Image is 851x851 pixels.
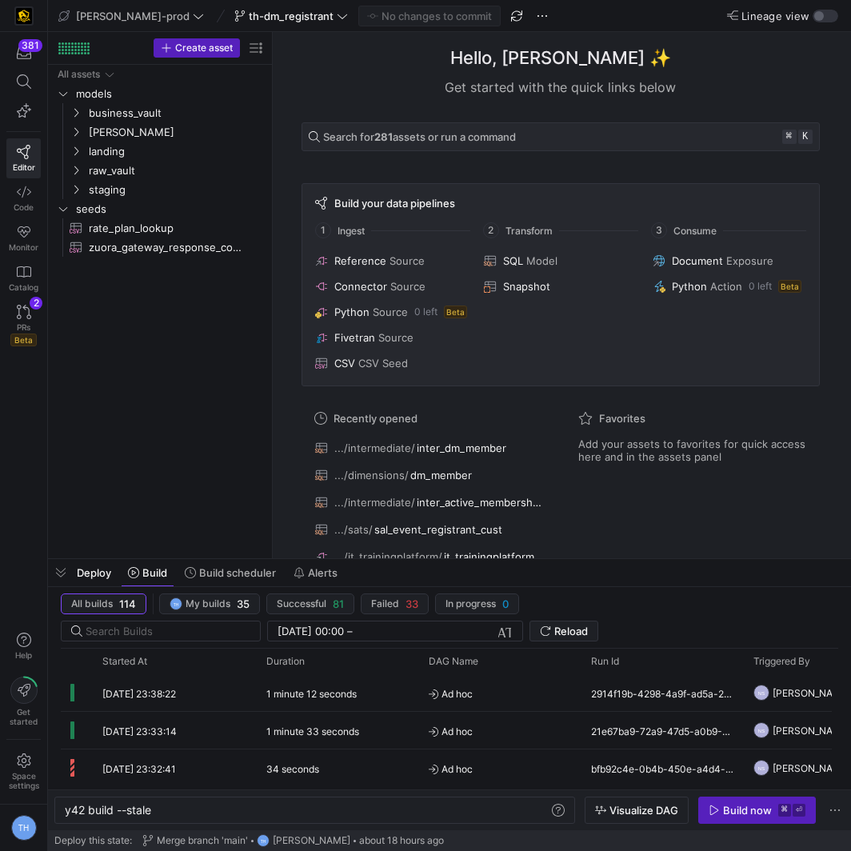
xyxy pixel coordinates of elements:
span: raw_vault [89,162,263,180]
span: 0 [502,597,509,610]
div: Press SPACE to select this row. [54,199,266,218]
div: Build now [723,804,772,817]
button: .../intermediate/inter_active_membership_forecast [311,492,546,513]
span: .../dimensions/ [334,469,409,481]
kbd: k [798,130,813,144]
span: .../intermediate/ [334,441,415,454]
span: [PERSON_NAME] [273,835,350,846]
span: – [347,625,353,637]
button: CSVCSV Seed [312,354,471,373]
span: [PERSON_NAME] [89,123,263,142]
span: Beta [444,306,467,318]
span: Reload [554,625,588,637]
button: Getstarted [6,670,41,733]
span: Catalog [9,282,38,292]
button: Search for281assets or run a command⌘k [302,122,820,151]
button: TH [6,811,41,845]
span: Model [526,254,557,267]
y42-duration: 34 seconds [266,763,319,775]
span: dm_member [410,469,472,481]
kbd: ⌘ [782,130,797,144]
span: Space settings [9,771,39,790]
span: Python [672,280,707,293]
button: Build now⌘⏎ [698,797,816,824]
span: SQL [503,254,523,267]
span: Build your data pipelines [334,197,455,210]
span: [PERSON_NAME] [773,749,850,787]
button: ReferenceSource [312,251,471,270]
span: Beta [10,334,37,346]
span: staging [89,181,263,199]
button: Reload [529,621,598,641]
div: Get started with the quick links below [302,78,820,97]
span: 33 [406,597,418,610]
span: Run Id [591,656,619,667]
span: Editor [13,162,35,172]
div: 2914f19b-4298-4a9f-ad5a-24c13a7bb10f [581,674,744,711]
a: Catalog [6,258,41,298]
div: Press SPACE to select this row. [54,122,266,142]
span: Lineage view [741,10,809,22]
div: TH [11,815,37,841]
div: TH [257,834,270,847]
span: Started At [102,656,147,667]
span: Ad hoc [429,675,572,713]
span: Triggered By [753,656,810,667]
span: Monitor [9,242,38,252]
div: Press SPACE to select this row. [54,65,266,84]
span: All builds [71,598,113,609]
span: it_trainingplatform [444,550,534,563]
span: CSV [334,357,355,370]
span: y42 build --stale [65,803,151,817]
div: 2 [30,297,42,310]
div: Press SPACE to select this row. [54,142,266,161]
span: seeds [76,200,263,218]
div: bfb92c4e-0b4b-450e-a4d4-d9cc08943bd6 [581,749,744,786]
button: Build scheduler [178,559,283,586]
div: Press SPACE to select this row. [54,161,266,180]
span: Fivetran [334,331,375,344]
span: Recently opened [334,412,418,425]
button: Alerts [286,559,345,586]
div: All assets [58,69,100,80]
button: Snapshot [481,277,640,296]
button: .../it_trainingplatform/it_trainingplatform [311,546,546,567]
h1: Hello, [PERSON_NAME] ✨ [450,45,671,71]
button: PythonSource0 leftBeta [312,302,471,322]
div: NS [753,685,769,701]
button: ConnectorSource [312,277,471,296]
span: 81 [333,597,344,610]
span: Source [373,306,408,318]
button: .../sats/sal_event_registrant_cust [311,519,546,540]
span: Action [710,280,742,293]
button: In progress0 [435,593,519,614]
div: Press SPACE to select this row. [54,218,266,238]
span: My builds [186,598,230,609]
button: Create asset [154,38,240,58]
span: 0 left [414,306,437,318]
span: DAG Name [429,656,478,667]
span: landing [89,142,263,161]
a: Spacesettings [6,746,41,797]
button: [PERSON_NAME]-prod [54,6,208,26]
a: zuora_gateway_response_codes​​​​​​ [54,238,266,257]
div: Press SPACE to select this row. [54,103,266,122]
span: sal_event_registrant_cust [374,523,502,536]
span: Document [672,254,723,267]
input: Start datetime [278,625,344,637]
span: Source [390,280,425,293]
button: Help [6,625,41,667]
span: zuora_gateway_response_codes​​​​​​ [89,238,247,257]
span: Beta [778,280,801,293]
span: Ad hoc [429,713,572,750]
span: Visualize DAG [609,804,678,817]
button: DocumentExposure [649,251,809,270]
span: Snapshot [503,280,550,293]
span: Failed [371,598,399,609]
span: Get started [10,707,38,726]
button: Merge branch 'main'TH[PERSON_NAME]about 18 hours ago [138,830,448,851]
a: Monitor [6,218,41,258]
div: Press SPACE to select this row. [54,84,266,103]
span: Ad hoc [429,750,572,788]
span: .../it_trainingplatform/ [334,550,442,563]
